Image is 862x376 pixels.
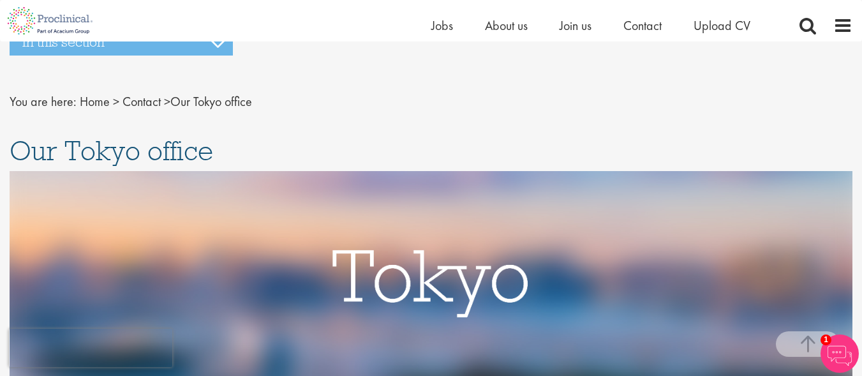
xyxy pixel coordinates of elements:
span: 1 [821,335,831,345]
span: > [113,93,119,110]
span: Our Tokyo office [10,133,213,168]
a: Contact [623,17,662,34]
img: Chatbot [821,335,859,373]
a: About us [485,17,528,34]
a: Upload CV [694,17,750,34]
a: Join us [560,17,591,34]
span: > [164,93,170,110]
a: breadcrumb link to Home [80,93,110,110]
h3: In this section [10,29,233,56]
a: breadcrumb link to Contact [123,93,161,110]
span: Our Tokyo office [80,93,252,110]
iframe: reCAPTCHA [9,329,172,367]
span: You are here: [10,93,77,110]
a: Jobs [431,17,453,34]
